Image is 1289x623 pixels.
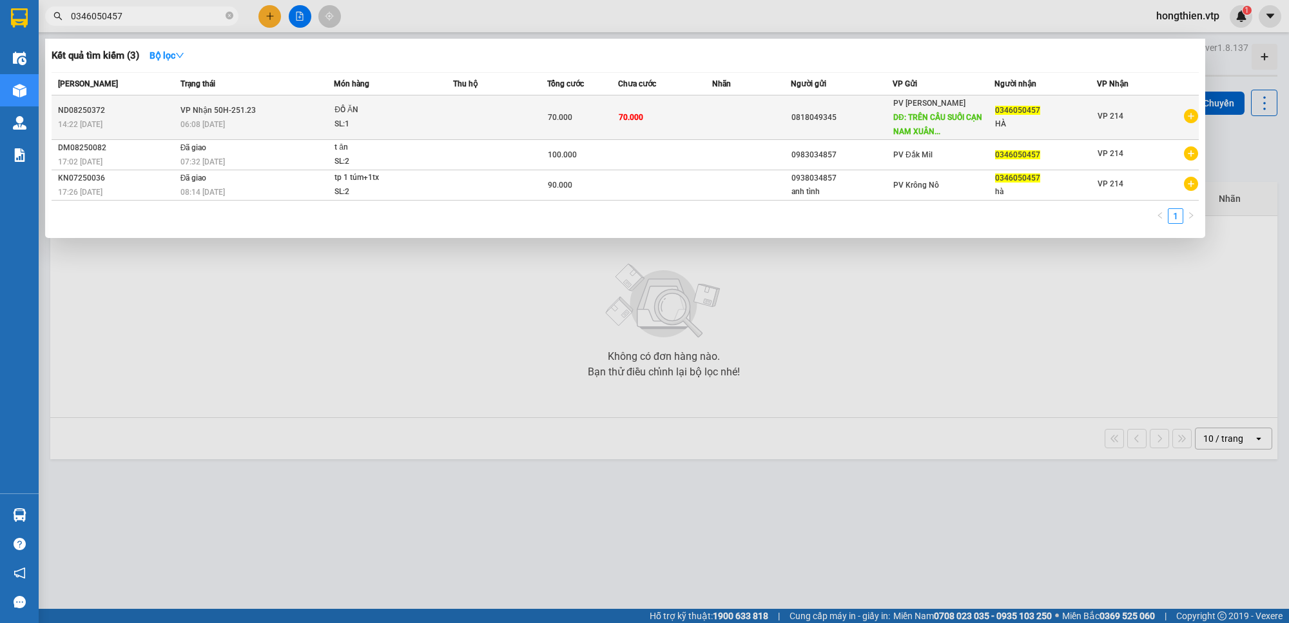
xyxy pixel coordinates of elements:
[334,117,431,132] div: SL: 1
[334,171,431,185] div: tp 1 túm+1tx
[13,148,26,162] img: solution-icon
[994,79,1036,88] span: Người nhận
[1156,212,1164,219] span: left
[14,596,26,608] span: message
[1098,112,1123,121] span: VP 214
[58,104,177,117] div: ND08250372
[995,173,1040,183] span: 0346050457
[1168,208,1183,224] li: 1
[334,185,431,199] div: SL: 2
[58,141,177,155] div: DM08250082
[180,157,225,166] span: 07:32 [DATE]
[791,172,892,185] div: 0938034857
[334,141,431,155] div: t ăn
[58,157,102,166] span: 17:02 [DATE]
[58,79,118,88] span: [PERSON_NAME]
[791,185,892,199] div: anh tình
[334,79,369,88] span: Món hàng
[893,150,933,159] span: PV Đắk Mil
[53,12,63,21] span: search
[1184,177,1198,191] span: plus-circle
[1183,208,1199,224] li: Next Page
[1098,149,1123,158] span: VP 214
[995,185,1096,199] div: hà
[52,49,139,63] h3: Kết quả tìm kiếm ( 3 )
[791,79,826,88] span: Người gửi
[893,113,982,136] span: DĐ: TRÊN CẦU SUỐI CẠN NAM XUÂN...
[893,181,939,190] span: PV Krông Nô
[180,143,207,152] span: Đã giao
[11,8,28,28] img: logo-vxr
[180,79,215,88] span: Trạng thái
[14,567,26,579] span: notification
[893,79,917,88] span: VP Gửi
[13,116,26,130] img: warehouse-icon
[712,79,731,88] span: Nhãn
[175,51,184,60] span: down
[180,120,225,129] span: 06:08 [DATE]
[226,10,233,23] span: close-circle
[1098,179,1123,188] span: VP 214
[180,188,225,197] span: 08:14 [DATE]
[1183,208,1199,224] button: right
[13,84,26,97] img: warehouse-icon
[71,9,223,23] input: Tìm tên, số ĐT hoặc mã đơn
[226,12,233,19] span: close-circle
[995,150,1040,159] span: 0346050457
[1097,79,1129,88] span: VP Nhận
[58,188,102,197] span: 17:26 [DATE]
[548,181,572,190] span: 90.000
[14,538,26,550] span: question-circle
[791,148,892,162] div: 0983034857
[547,79,584,88] span: Tổng cước
[180,173,207,183] span: Đã giao
[1152,208,1168,224] button: left
[58,172,177,185] div: KN07250036
[893,99,965,108] span: PV [PERSON_NAME]
[334,155,431,169] div: SL: 2
[548,150,577,159] span: 100.000
[995,106,1040,115] span: 0346050457
[995,117,1096,131] div: HÀ
[618,79,656,88] span: Chưa cước
[1168,209,1183,223] a: 1
[139,45,195,66] button: Bộ lọcdown
[13,508,26,522] img: warehouse-icon
[791,111,892,124] div: 0818049345
[453,79,478,88] span: Thu hộ
[548,113,572,122] span: 70.000
[58,120,102,129] span: 14:22 [DATE]
[1187,212,1195,219] span: right
[334,103,431,117] div: ĐỒ ĂN
[180,106,256,115] span: VP Nhận 50H-251.23
[150,50,184,61] strong: Bộ lọc
[619,113,643,122] span: 70.000
[13,52,26,65] img: warehouse-icon
[1184,109,1198,123] span: plus-circle
[1152,208,1168,224] li: Previous Page
[1184,146,1198,161] span: plus-circle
